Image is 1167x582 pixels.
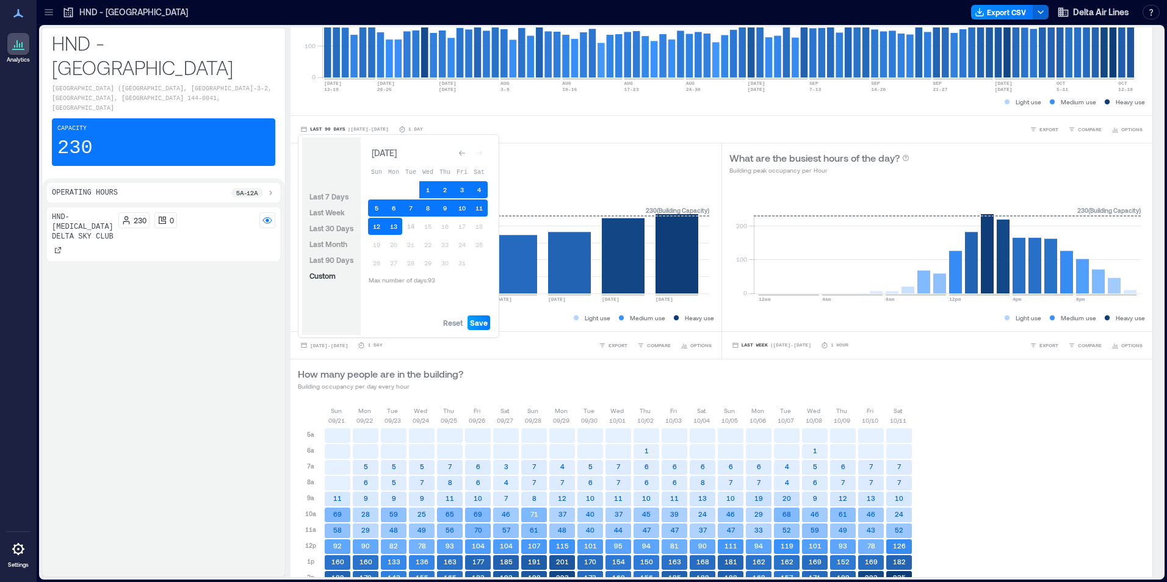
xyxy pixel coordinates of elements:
[307,268,338,283] button: Custom
[1078,342,1102,349] span: COMPARE
[782,510,791,518] text: 68
[309,256,353,264] span: Last 90 Days
[305,509,316,519] p: 10a
[471,218,488,235] button: 18
[778,415,794,425] p: 10/07
[52,212,114,242] p: HND-[MEDICAL_DATA] Delta Sky Club
[807,406,820,415] p: Wed
[79,6,188,18] p: HND - [GEOGRAPHIC_DATA]
[670,406,677,415] p: Fri
[558,510,567,518] text: 37
[471,199,488,217] button: 11
[735,256,746,263] tspan: 100
[645,478,649,486] text: 6
[307,205,347,220] button: Last Week
[729,462,733,470] text: 6
[748,81,765,86] text: [DATE]
[698,494,707,502] text: 13
[385,236,402,253] button: 20
[743,289,746,296] tspan: 0
[405,169,416,176] span: Tue
[298,381,463,391] p: Building occupancy per day every hour
[298,123,391,135] button: Last 90 Days |[DATE]-[DATE]
[686,81,695,86] text: AUG
[560,462,565,470] text: 4
[385,163,402,180] th: Monday
[637,415,654,425] p: 10/02
[562,81,571,86] text: AUG
[616,462,621,470] text: 7
[525,415,541,425] p: 09/28
[57,124,87,134] p: Capacity
[3,29,34,67] a: Analytics
[417,526,426,534] text: 49
[701,478,705,486] text: 8
[453,145,471,162] button: Go to previous month
[822,296,831,302] text: 4am
[754,510,763,518] text: 29
[4,534,33,572] a: Settings
[602,296,620,302] text: [DATE]
[588,478,593,486] text: 6
[474,406,480,415] p: Fri
[453,181,471,198] button: 3
[645,447,649,454] text: 1
[57,136,93,160] p: 230
[439,87,457,92] text: [DATE]
[616,478,621,486] text: 7
[422,169,433,176] span: Wed
[869,478,873,486] text: 7
[665,415,682,425] p: 10/03
[609,342,627,349] span: EXPORT
[839,510,847,518] text: 61
[897,462,901,470] text: 7
[436,254,453,271] button: 30
[8,561,29,569] p: Settings
[439,81,457,86] text: [DATE]
[414,406,427,415] p: Wed
[809,87,821,92] text: 7-13
[502,510,510,518] text: 46
[368,236,385,253] button: 19
[392,478,396,486] text: 5
[309,208,345,217] span: Last Week
[371,169,382,176] span: Sun
[1066,123,1104,135] button: COMPARE
[385,254,402,271] button: 27
[693,415,710,425] p: 10/04
[500,406,509,415] p: Sat
[839,494,847,502] text: 12
[751,406,764,415] p: Mon
[642,494,651,502] text: 10
[581,415,598,425] p: 09/30
[369,276,435,284] span: Max number of days: 93
[468,315,490,330] button: Save
[782,494,791,502] text: 20
[670,494,679,502] text: 11
[588,462,593,470] text: 5
[895,510,903,518] text: 24
[562,87,577,92] text: 10-16
[361,510,370,518] text: 28
[236,188,258,198] p: 5a - 12a
[307,253,356,267] button: Last 90 Days
[813,494,817,502] text: 9
[402,218,419,235] button: 14
[309,271,336,280] span: Custom
[759,296,770,302] text: 12am
[995,87,1013,92] text: [DATE]
[420,494,424,502] text: 9
[443,318,463,328] span: Reset
[364,462,368,470] text: 5
[1109,339,1145,351] button: OPTIONS
[583,406,594,415] p: Tue
[356,415,373,425] p: 09/22
[1078,126,1102,133] span: COMPARE
[312,73,316,81] tspan: 0
[558,494,566,502] text: 12
[504,462,508,470] text: 3
[1057,81,1066,86] text: OCT
[615,510,623,518] text: 37
[307,429,314,439] p: 5a
[555,406,568,415] p: Mon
